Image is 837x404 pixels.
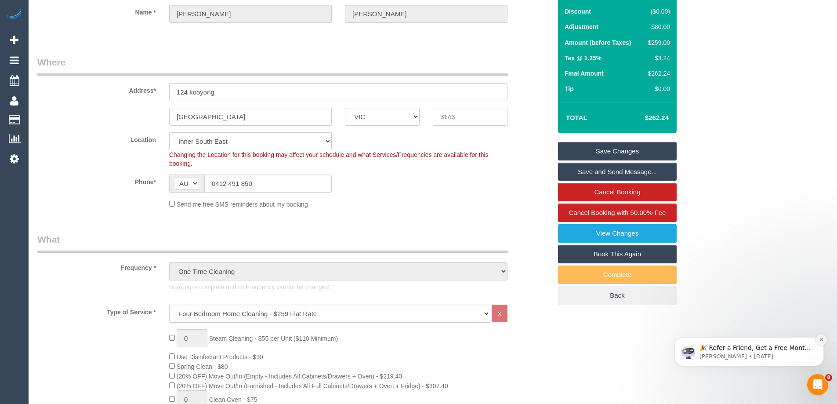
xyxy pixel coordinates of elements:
[558,204,677,222] a: Cancel Booking with 50.00% Fee
[31,83,163,95] label: Address*
[169,151,489,167] span: Changing the Location for this booking may affect your schedule and what Services/Frequencies are...
[37,56,508,76] legend: Where
[558,224,677,243] a: View Changes
[619,114,669,122] h4: $262.24
[204,175,332,193] input: Phone*
[209,396,257,403] span: Clean Oven - $75
[433,108,507,126] input: Post Code*
[177,353,263,360] span: Use Disinfectant Products - $30
[31,305,163,317] label: Type of Service *
[345,5,507,23] input: Last Name*
[661,282,837,380] iframe: Intercom notifications message
[169,283,507,291] p: Booking is complete and its Frequency cannot be changed
[31,260,163,272] label: Frequency *
[209,335,338,342] span: Steam Cleaning - $55 per Unit ($110 Minimum)
[565,69,604,78] label: Final Amount
[645,7,670,16] div: ($0.00)
[177,373,402,380] span: (20% OFF) Move Out/In (Empty - Includes All Cabinets/Drawers + Oven) - $219.40
[558,245,677,263] a: Book This Again
[645,38,670,47] div: $259.00
[38,71,152,79] p: Message from Ellie, sent 3d ago
[31,5,163,17] label: Name *
[20,63,34,77] img: Profile image for Ellie
[177,201,308,208] span: Send me free SMS reminders about my booking
[825,374,832,381] span: 8
[565,7,591,16] label: Discount
[807,374,828,395] iframe: Intercom live chat
[565,38,631,47] label: Amount (before Taxes)
[558,142,677,160] a: Save Changes
[37,233,508,253] legend: What
[169,108,332,126] input: Suburb*
[169,5,332,23] input: First Name*
[13,55,163,84] div: message notification from Ellie, 3d ago. 🎉 Refer a Friend, Get a Free Month! 🎉 Love Automaid? Sha...
[566,114,587,121] strong: Total
[558,163,677,181] a: Save and Send Message...
[565,54,601,62] label: Tax @ 1.25%
[38,62,152,71] p: 🎉 Refer a Friend, Get a Free Month! 🎉 Love Automaid? Share the love! When you refer a friend who ...
[569,209,666,216] span: Cancel Booking with 50.00% Fee
[31,132,163,144] label: Location
[645,69,670,78] div: $262.24
[645,22,670,31] div: -$80.00
[177,382,448,389] span: (20% OFF) Move Out/In (Furnished - Includes All Full Cabinets/Drawers + Oven + Fridge) - $307.40
[565,84,574,93] label: Tip
[645,54,670,62] div: $3.24
[154,52,166,64] button: Dismiss notification
[177,363,228,370] span: Spring Clean - $80
[645,84,670,93] div: $0.00
[31,175,163,186] label: Phone*
[5,9,23,21] img: Automaid Logo
[558,286,677,305] a: Back
[558,183,677,201] a: Cancel Booking
[565,22,598,31] label: Adjustment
